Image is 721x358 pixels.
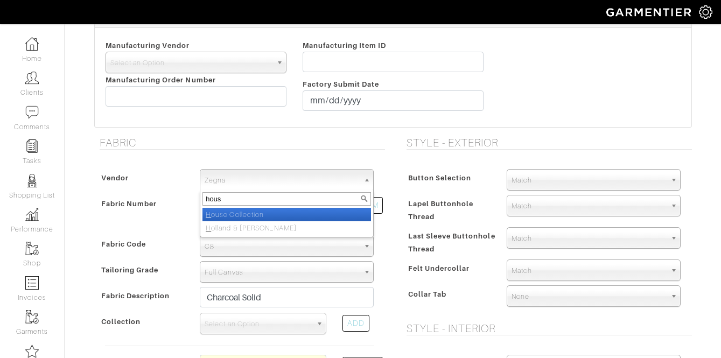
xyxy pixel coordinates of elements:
li: ouse Collection [202,208,371,221]
img: dashboard-icon-dbcd8f5a0b271acd01030246c82b418ddd0df26cd7fceb0bd07c9910d44c42f6.png [25,37,39,51]
div: ADD [342,315,369,332]
li: olland & [PERSON_NAME] [202,221,371,235]
img: graph-8b7af3c665d003b59727f371ae50e7771705bf0c487971e6e97d053d13c5068d.png [25,208,39,221]
span: Manufacturing Vendor [106,41,190,50]
span: None [512,286,666,307]
span: Fabric Number [101,196,157,212]
em: H [206,224,211,232]
span: Zegna [205,170,359,191]
img: garments-icon-b7da505a4dc4fd61783c78ac3ca0ef83fa9d6f193b1c9dc38574b1d14d53ca28.png [25,242,39,255]
img: gear-icon-white-bd11855cb880d31180b6d7d6211b90ccbf57a29d726f0c71d8c61bd08dd39cc2.png [699,5,712,19]
h5: Style - Exterior [407,136,692,149]
img: garmentier-logo-header-white-b43fb05a5012e4ada735d5af1a66efaba907eab6374d6393d1fbf88cb4ef424d.png [601,3,699,22]
img: comment-icon-a0a6a9ef722e966f86d9cbdc48e553b5cf19dbc54f86b18d962a5391bc8f6eb6.png [25,106,39,119]
img: companies-icon-14a0f246c7e91f24465de634b560f0151b0cc5c9ce11af5fac52e6d7d6371812.png [25,345,39,358]
span: Select an Option [110,52,272,74]
span: C8 [205,236,359,257]
span: Full Canvas [205,262,359,283]
span: Match [512,170,666,191]
em: H [206,210,211,219]
span: Collection [101,314,141,329]
span: Last Sleeve Buttonhole Thread [408,228,495,257]
img: garments-icon-b7da505a4dc4fd61783c78ac3ca0ef83fa9d6f193b1c9dc38574b1d14d53ca28.png [25,310,39,324]
span: Select an Option [205,313,312,335]
img: clients-icon-6bae9207a08558b7cb47a8932f037763ab4055f8c8b6bfacd5dc20c3e0201464.png [25,71,39,85]
img: orders-icon-0abe47150d42831381b5fb84f609e132dff9fe21cb692f30cb5eec754e2cba89.png [25,276,39,290]
span: Collar Tab [408,286,447,302]
h5: Style - Interior [407,322,692,335]
span: Button Selection [408,170,472,186]
img: stylists-icon-eb353228a002819b7ec25b43dbf5f0378dd9e0616d9560372ff212230b889e62.png [25,174,39,187]
span: Lapel Buttonhole Thread [408,196,474,224]
span: Manufacturing Order Number [106,76,216,84]
span: Felt Undercollar [408,261,470,276]
span: Vendor [101,170,129,186]
span: Factory Submit Date [303,80,380,88]
span: Fabric Description [101,288,170,304]
span: Match [512,195,666,217]
span: Match [512,228,666,249]
h5: Fabric [100,136,385,149]
span: Fabric Code [101,236,146,252]
img: reminder-icon-8004d30b9f0a5d33ae49ab947aed9ed385cf756f9e5892f1edd6e32f2345188e.png [25,139,39,153]
span: Manufacturing Item ID [303,41,387,50]
span: Match [512,260,666,282]
span: Tailoring Grade [101,262,159,278]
